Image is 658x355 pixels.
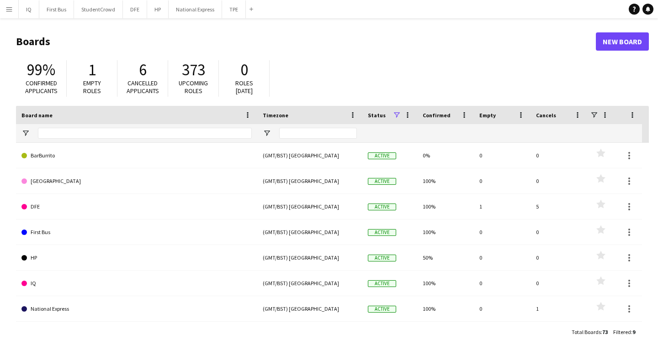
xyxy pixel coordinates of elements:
span: 373 [182,60,205,80]
div: 0 [531,143,587,168]
div: (GMT/BST) [GEOGRAPHIC_DATA] [257,245,362,270]
div: 0 [531,245,587,270]
button: Open Filter Menu [21,129,30,137]
span: Timezone [263,112,288,119]
div: 100% [417,194,474,219]
div: 0 [474,296,531,321]
div: 100% [417,219,474,245]
span: 99% [27,60,55,80]
a: DFE [21,194,252,219]
button: Open Filter Menu [263,129,271,137]
div: : [613,323,635,341]
a: First Bus [21,219,252,245]
a: [GEOGRAPHIC_DATA] [21,168,252,194]
div: (GMT/BST) [GEOGRAPHIC_DATA] [257,194,362,219]
div: (GMT/BST) [GEOGRAPHIC_DATA] [257,296,362,321]
div: 100% [417,296,474,321]
div: 50% [417,245,474,270]
span: Upcoming roles [179,79,208,95]
span: Roles [DATE] [235,79,253,95]
div: 0 [531,322,587,347]
button: DFE [123,0,147,18]
span: 6 [139,60,147,80]
span: 9 [632,329,635,335]
div: 100% [417,271,474,296]
div: 0 [474,271,531,296]
input: Timezone Filter Input [279,128,357,139]
span: Cancels [536,112,556,119]
div: 100% [417,322,474,347]
span: Cancelled applicants [127,79,159,95]
input: Board name Filter Input [38,128,252,139]
span: 73 [602,329,608,335]
span: Active [368,255,396,261]
div: 0 [474,168,531,193]
span: Board name [21,112,53,119]
span: Active [368,178,396,185]
span: Active [368,229,396,236]
button: HP [147,0,169,18]
div: 0 [531,219,587,245]
div: 1 [474,194,531,219]
div: 0 [531,168,587,193]
h1: Boards [16,35,596,48]
span: Active [368,306,396,313]
div: 100% [417,168,474,193]
span: Active [368,204,396,210]
a: BarBurrito [21,143,252,168]
div: (GMT/BST) [GEOGRAPHIC_DATA] [257,219,362,245]
div: (GMT/BST) [GEOGRAPHIC_DATA] [257,271,362,296]
a: StudentCrowd [21,322,252,347]
div: (GMT/BST) [GEOGRAPHIC_DATA] [257,168,362,193]
span: Status [368,112,386,119]
div: 0 [474,219,531,245]
a: National Express [21,296,252,322]
span: Confirmed applicants [25,79,58,95]
div: (GMT/BST) [GEOGRAPHIC_DATA] [257,322,362,347]
button: IQ [19,0,39,18]
div: 0% [417,143,474,168]
button: National Express [169,0,222,18]
a: New Board [596,32,649,51]
button: First Bus [39,0,74,18]
span: Empty roles [83,79,101,95]
span: Confirmed [423,112,451,119]
div: 0 [474,143,531,168]
span: Total Boards [572,329,601,335]
div: 0 [474,322,531,347]
div: 0 [531,271,587,296]
a: HP [21,245,252,271]
div: 5 [531,194,587,219]
button: TPE [222,0,246,18]
span: 0 [240,60,248,80]
span: Empty [479,112,496,119]
div: 1 [531,296,587,321]
span: Active [368,280,396,287]
div: (GMT/BST) [GEOGRAPHIC_DATA] [257,143,362,168]
span: Active [368,152,396,159]
a: IQ [21,271,252,296]
div: : [572,323,608,341]
span: Filtered [613,329,631,335]
button: StudentCrowd [74,0,123,18]
span: 1 [88,60,96,80]
div: 0 [474,245,531,270]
